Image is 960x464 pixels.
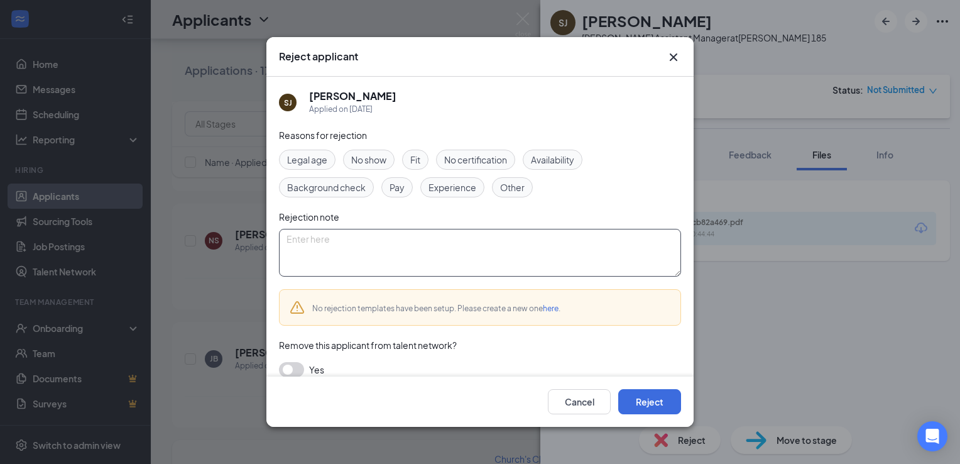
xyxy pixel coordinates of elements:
span: Legal age [287,153,327,167]
span: No show [351,153,386,167]
button: Cancel [548,389,611,414]
span: Yes [309,362,324,377]
span: Experience [428,180,476,194]
a: here [543,304,559,313]
span: Reasons for rejection [279,130,367,141]
span: Availability [531,153,574,167]
svg: Cross [666,50,681,65]
span: Remove this applicant from talent network? [279,340,457,351]
button: Close [666,50,681,65]
span: Other [500,180,525,194]
h3: Reject applicant [279,50,358,64]
div: SJ [284,97,292,108]
span: Pay [390,180,405,194]
span: Background check [287,180,366,194]
span: No rejection templates have been setup. Please create a new one . [312,304,560,313]
span: Fit [410,153,420,167]
div: Open Intercom Messenger [917,421,947,451]
h5: [PERSON_NAME] [309,89,396,103]
button: Reject [618,389,681,414]
div: Applied on [DATE] [309,103,396,116]
svg: Warning [290,300,305,315]
span: No certification [444,153,507,167]
span: Rejection note [279,211,339,223]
